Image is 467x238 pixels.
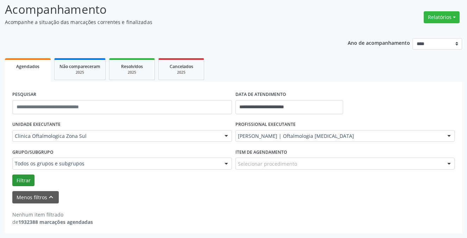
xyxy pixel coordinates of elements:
[18,219,93,225] strong: 1932388 marcações agendadas
[15,160,217,167] span: Todos os grupos e subgrupos
[235,89,286,100] label: DATA DE ATENDIMENTO
[5,18,325,26] p: Acompanhe a situação das marcações correntes e finalizadas
[12,147,53,158] label: Grupo/Subgrupo
[47,193,55,201] i: keyboard_arrow_up
[424,11,460,23] button: Relatórios
[15,133,217,140] span: Clinica Oftalmologica Zona Sul
[170,63,193,69] span: Cancelados
[12,119,61,130] label: UNIDADE EXECUTANTE
[121,63,143,69] span: Resolvidos
[16,63,39,69] span: Agendados
[59,63,100,69] span: Não compareceram
[12,211,93,218] div: Nenhum item filtrado
[12,218,93,226] div: de
[348,38,410,47] p: Ano de acompanhamento
[114,70,150,75] div: 2025
[59,70,100,75] div: 2025
[235,147,287,158] label: Item de agendamento
[12,89,36,100] label: PESQUISAR
[238,133,441,140] span: [PERSON_NAME] | Oftalmologia [MEDICAL_DATA]
[12,175,34,187] button: Filtrar
[238,160,297,167] span: Selecionar procedimento
[164,70,199,75] div: 2025
[5,1,325,18] p: Acompanhamento
[235,119,296,130] label: PROFISSIONAL EXECUTANTE
[12,191,59,203] button: Menos filtroskeyboard_arrow_up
